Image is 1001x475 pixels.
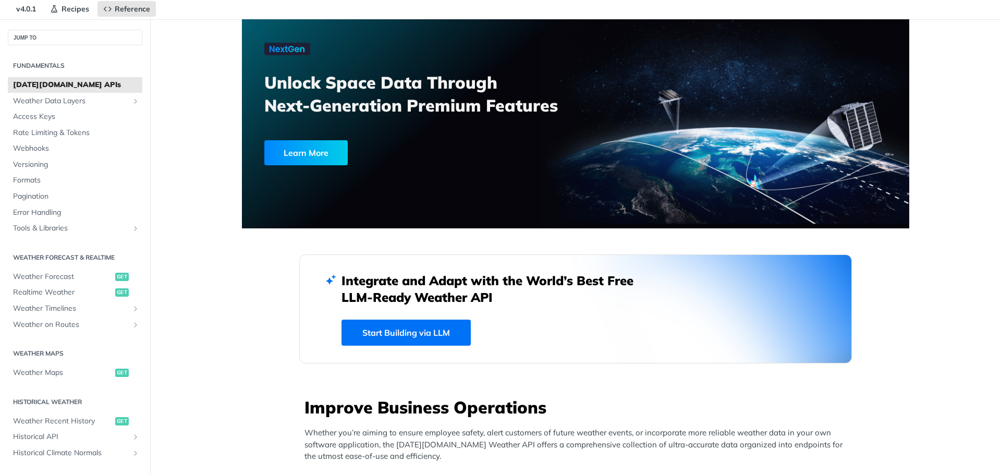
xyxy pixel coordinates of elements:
a: Pagination [8,189,142,204]
a: Historical Climate NormalsShow subpages for Historical Climate Normals [8,445,142,461]
span: Webhooks [13,143,140,154]
button: Show subpages for Tools & Libraries [131,224,140,233]
button: Show subpages for Weather Data Layers [131,97,140,105]
a: Learn More [264,140,522,165]
a: Recipes [44,1,95,17]
button: Show subpages for Historical Climate Normals [131,449,140,457]
a: Versioning [8,157,142,173]
span: [DATE][DOMAIN_NAME] APIs [13,80,140,90]
a: Weather TimelinesShow subpages for Weather Timelines [8,301,142,316]
a: Formats [8,173,142,188]
h2: Historical Weather [8,397,142,407]
h2: Fundamentals [8,61,142,70]
a: Weather Mapsget [8,365,142,381]
span: Weather Timelines [13,303,129,314]
h2: Weather Forecast & realtime [8,253,142,262]
span: Tools & Libraries [13,223,129,234]
span: Reference [115,4,150,14]
span: Realtime Weather [13,287,113,298]
span: Weather Maps [13,368,113,378]
h3: Unlock Space Data Through Next-Generation Premium Features [264,71,587,117]
button: Show subpages for Historical API [131,433,140,441]
span: Access Keys [13,112,140,122]
span: Versioning [13,160,140,170]
span: get [115,417,129,425]
span: Recipes [62,4,89,14]
a: Historical APIShow subpages for Historical API [8,429,142,445]
span: Rate Limiting & Tokens [13,128,140,138]
span: Error Handling [13,208,140,218]
span: get [115,273,129,281]
a: Rate Limiting & Tokens [8,125,142,141]
p: Whether you’re aiming to ensure employee safety, alert customers of future weather events, or inc... [304,427,852,462]
a: Realtime Weatherget [8,285,142,300]
a: Access Keys [8,109,142,125]
span: Historical Climate Normals [13,448,129,458]
button: JUMP TO [8,30,142,45]
h2: Integrate and Adapt with the World’s Best Free LLM-Ready Weather API [341,272,649,306]
a: Reference [97,1,156,17]
span: v4.0.1 [10,1,42,17]
a: Weather Recent Historyget [8,413,142,429]
a: Weather Data LayersShow subpages for Weather Data Layers [8,93,142,109]
a: Webhooks [8,141,142,156]
a: Start Building via LLM [341,320,471,346]
button: Show subpages for Weather Timelines [131,305,140,313]
div: Learn More [264,140,348,165]
a: [DATE][DOMAIN_NAME] APIs [8,77,142,93]
h3: Improve Business Operations [304,396,852,419]
a: Weather Forecastget [8,269,142,285]
img: NextGen [264,43,310,55]
span: get [115,369,129,377]
span: Weather on Routes [13,320,129,330]
span: Formats [13,175,140,186]
span: Weather Recent History [13,416,113,427]
a: Tools & LibrariesShow subpages for Tools & Libraries [8,221,142,236]
span: Pagination [13,191,140,202]
span: Weather Data Layers [13,96,129,106]
span: Historical API [13,432,129,442]
span: get [115,288,129,297]
span: Weather Forecast [13,272,113,282]
a: Weather on RoutesShow subpages for Weather on Routes [8,317,142,333]
button: Show subpages for Weather on Routes [131,321,140,329]
h2: Weather Maps [8,349,142,358]
a: Error Handling [8,205,142,221]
